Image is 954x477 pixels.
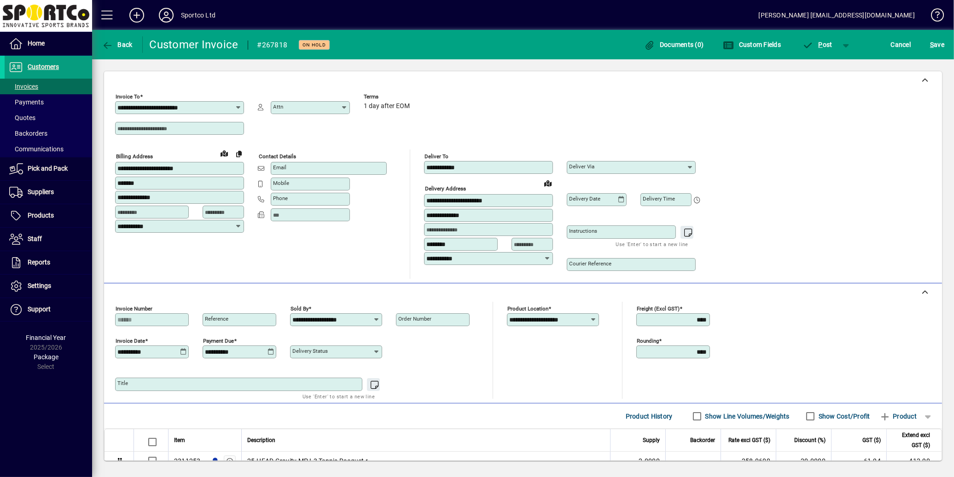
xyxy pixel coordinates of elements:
[569,260,611,267] mat-label: Courier Reference
[273,103,283,110] mat-label: Attn
[569,163,594,170] mat-label: Deliver via
[364,94,419,100] span: Terms
[302,391,375,402] mat-hint: Use 'Enter' to start a new line
[5,94,92,110] a: Payments
[291,305,308,312] mat-label: Sold by
[637,305,680,312] mat-label: Freight (excl GST)
[5,251,92,274] a: Reports
[541,176,555,190] a: View on map
[5,32,92,55] a: Home
[875,408,921,425] button: Product
[181,8,215,23] div: Sportco Ltd
[9,98,44,106] span: Payments
[302,42,326,48] span: On hold
[205,316,228,322] mat-label: Reference
[28,165,68,172] span: Pick and Pack
[5,298,92,321] a: Support
[727,456,770,466] div: 258.0600
[5,157,92,180] a: Pick and Pack
[5,228,92,251] a: Staff
[92,36,143,53] app-page-header-button: Back
[9,83,38,90] span: Invoices
[759,8,915,23] div: [PERSON_NAME] [EMAIL_ADDRESS][DOMAIN_NAME]
[704,412,790,421] label: Show Line Volumes/Weights
[247,435,275,445] span: Description
[28,259,50,266] span: Reports
[26,334,66,341] span: Financial Year
[28,212,54,219] span: Products
[28,305,51,313] span: Support
[116,305,152,312] mat-label: Invoice number
[924,2,942,32] a: Knowledge Base
[174,435,185,445] span: Item
[425,153,448,160] mat-label: Deliver To
[34,353,58,361] span: Package
[798,36,837,53] button: Post
[637,338,659,344] mat-label: Rounding
[5,275,92,298] a: Settings
[819,41,823,48] span: P
[643,435,660,445] span: Supply
[728,435,770,445] span: Rate excl GST ($)
[273,180,289,186] mat-label: Mobile
[364,103,410,110] span: 1 day after EOM
[831,452,886,471] td: 61.94
[930,41,934,48] span: S
[5,141,92,157] a: Communications
[203,338,234,344] mat-label: Payment due
[879,409,917,424] span: Product
[28,235,42,242] span: Staff
[9,114,35,121] span: Quotes
[28,63,59,70] span: Customers
[174,456,201,466] div: 2311253
[643,195,675,202] mat-label: Delivery time
[116,338,145,344] mat-label: Invoice date
[117,380,128,386] mat-label: Title
[28,188,54,195] span: Suppliers
[122,7,151,23] button: Add
[928,36,947,53] button: Save
[217,146,232,161] a: View on map
[622,408,676,425] button: Product History
[644,41,704,48] span: Documents (0)
[151,7,181,23] button: Profile
[886,452,942,471] td: 412.90
[232,146,246,161] button: Copy to Delivery address
[5,110,92,126] a: Quotes
[273,164,286,171] mat-label: Email
[639,456,660,466] span: 2.0000
[150,37,238,52] div: Customer Invoice
[616,239,688,249] mat-hint: Use 'Enter' to start a new line
[292,348,328,354] mat-label: Delivery status
[892,430,930,450] span: Extend excl GST ($)
[5,204,92,227] a: Products
[5,126,92,141] a: Backorders
[721,36,783,53] button: Custom Fields
[569,228,597,234] mat-label: Instructions
[102,41,133,48] span: Back
[626,409,673,424] span: Product History
[776,452,831,471] td: 20.0000
[116,93,140,100] mat-label: Invoice To
[257,38,288,52] div: #267818
[889,36,913,53] button: Cancel
[9,130,47,137] span: Backorders
[9,145,64,153] span: Communications
[817,412,870,421] label: Show Cost/Profit
[862,435,881,445] span: GST ($)
[507,305,548,312] mat-label: Product location
[5,79,92,94] a: Invoices
[569,195,600,202] mat-label: Delivery date
[398,316,431,322] mat-label: Order number
[28,40,45,47] span: Home
[5,181,92,204] a: Suppliers
[273,195,288,201] mat-label: Phone
[723,41,781,48] span: Custom Fields
[642,36,706,53] button: Documents (0)
[28,282,51,289] span: Settings
[209,456,220,466] span: Sportco Ltd Warehouse
[99,36,135,53] button: Back
[794,435,826,445] span: Discount (%)
[891,37,911,52] span: Cancel
[930,37,944,52] span: ave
